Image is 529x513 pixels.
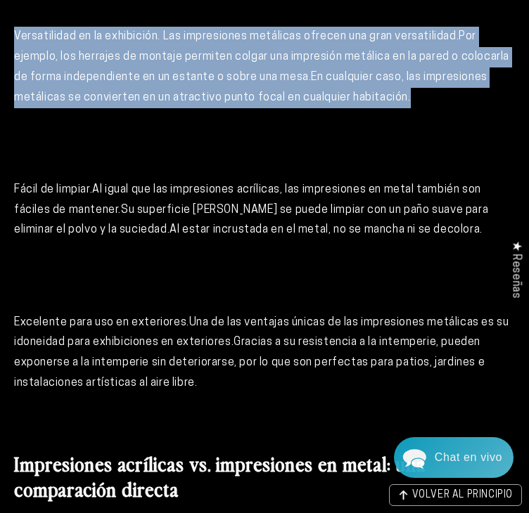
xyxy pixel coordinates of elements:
[14,450,426,502] font: Impresiones acrílicas vs. impresiones en metal: una comparación directa
[14,337,485,389] font: Gracias a su resistencia a la intemperie, pueden exponerse a la intemperie sin deteriorarse, por ...
[14,317,509,349] font: Una de las ventajas únicas de las impresiones metálicas es su idoneidad para exhibiciones en exte...
[435,437,502,478] div: Contáctenos directamente
[394,437,514,478] div: Activar o desactivar el widget de chat
[14,204,488,236] font: Su superficie [PERSON_NAME] se puede limpiar con un paño suave para eliminar el polvo y la suciedad.
[510,241,521,298] font: ★ Reseñas
[14,184,481,216] font: Al igual que las impresiones acrílicas, las impresiones en metal también son fáciles de mantener.
[435,451,502,463] font: Chat en vivo
[158,31,459,42] font: . Las impresiones metálicas ofrecen una gran versatilidad.
[14,184,92,195] font: Fácil de limpiar.
[14,317,189,328] font: Excelente para uso en exteriores.
[502,230,529,309] div: Haga clic para abrir la pestaña de reseñas flotantes de Judge.me
[412,490,513,500] font: VOLVER AL PRINCIPIO
[14,31,158,42] font: Versatilidad en la exhibición
[14,31,509,83] font: Por ejemplo, los herrajes de montaje permiten colgar una impresión metálica en la pared o colocar...
[14,72,487,103] font: En cualquier caso, las impresiones metálicas se convierten en un atractivo punto focal en cualqui...
[170,224,483,235] font: Al estar incrustada en el metal, no se mancha ni se decolora.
